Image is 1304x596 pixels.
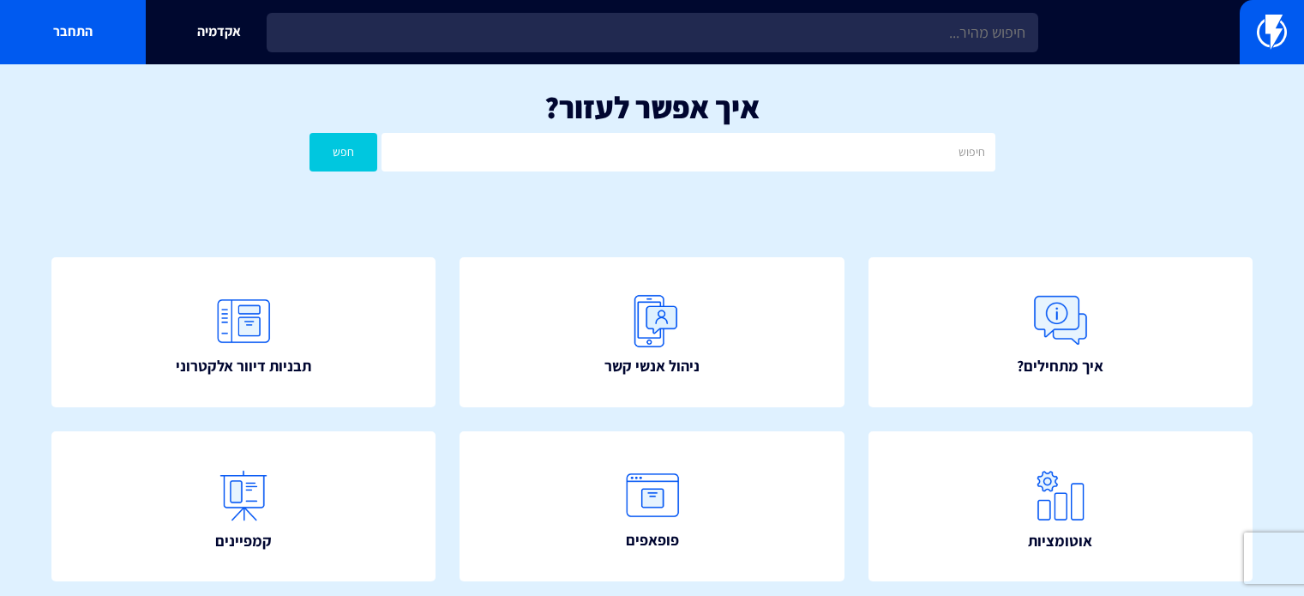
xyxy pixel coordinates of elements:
h1: איך אפשר לעזור? [26,90,1278,124]
a: ניהול אנשי קשר [460,257,844,407]
span: קמפיינים [215,530,272,552]
input: חיפוש [382,133,995,172]
a: אוטומציות [868,431,1253,581]
button: חפש [309,133,378,172]
span: איך מתחילים? [1017,355,1103,377]
span: ניהול אנשי קשר [604,355,700,377]
a: תבניות דיוור אלקטרוני [51,257,436,407]
a: פופאפים [460,431,844,581]
span: אוטומציות [1028,530,1092,552]
input: חיפוש מהיר... [267,13,1038,52]
span: תבניות דיוור אלקטרוני [176,355,311,377]
span: פופאפים [626,529,679,551]
a: קמפיינים [51,431,436,581]
a: איך מתחילים? [868,257,1253,407]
